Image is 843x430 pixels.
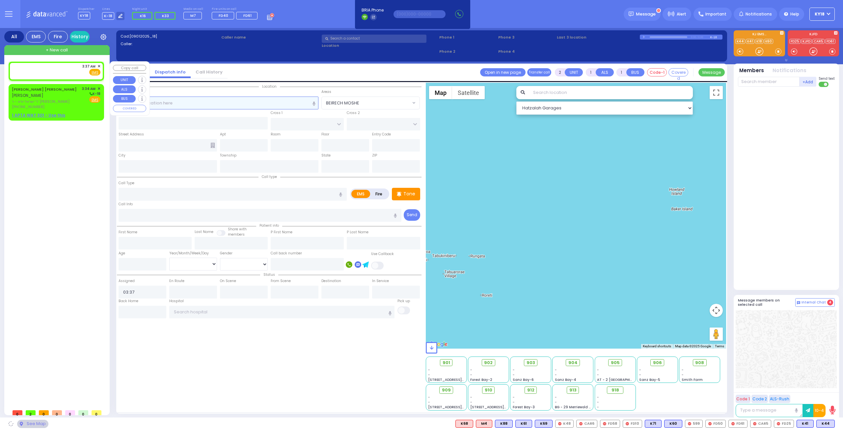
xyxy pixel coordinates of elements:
[428,400,430,405] span: -
[183,7,204,11] label: Medic on call
[256,223,282,228] span: Patient info
[710,304,723,317] button: Map camera controls
[427,340,449,349] a: Open this area in Google Maps (opens a new window)
[751,395,768,403] button: Code 2
[555,395,557,400] span: -
[789,39,801,44] a: FD25
[527,68,551,76] button: Transfer call
[119,230,137,235] label: First Name
[626,422,629,425] img: red-radio-icon.svg
[427,340,449,349] img: Google
[403,190,415,197] p: Tone
[220,132,226,137] label: Apt
[555,400,557,405] span: -
[495,420,513,428] div: K88
[428,395,430,400] span: -
[816,420,835,428] div: K44
[812,39,825,44] a: CAR5
[645,420,662,428] div: BLS
[169,299,184,304] label: Hospital
[371,251,394,257] label: Use Callback
[78,410,88,415] span: 0
[555,372,557,377] span: -
[121,41,219,47] label: Caller:
[705,420,726,428] div: FD50
[597,372,599,377] span: -
[664,420,682,428] div: K60
[271,251,302,256] label: Call back number
[119,97,319,109] input: Search location here
[370,190,388,198] label: Fire
[513,372,515,377] span: -
[815,11,825,17] span: KY18
[347,230,368,235] label: P Last Name
[816,420,835,428] div: BLS
[750,420,771,428] div: CAR5
[17,420,48,428] div: See map
[795,298,835,307] button: Internal Chat 4
[664,420,682,428] div: BLS
[555,367,557,372] span: -
[89,91,100,96] span: K-18
[140,13,146,18] span: K16
[603,422,606,425] img: red-radio-icon.svg
[484,359,493,366] span: 902
[195,229,213,235] label: Last Name
[4,31,24,43] div: All
[119,132,144,137] label: Street Address
[82,86,95,91] span: 3:34 AM
[321,132,329,137] label: Floor
[452,86,485,99] button: Show satellite imagery
[801,39,812,44] a: KJFD
[322,97,411,109] span: BEIRECH MOSHE
[639,377,660,382] span: Sanz Bay-5
[476,420,492,428] div: ALS
[734,33,785,37] label: KJ EMS...
[710,35,722,40] div: K-18
[97,86,100,92] span: ✕
[710,328,723,341] button: Drag Pegman onto the map to open Street View
[260,272,278,277] span: Status
[515,420,532,428] div: BLS
[555,377,576,382] span: Sanz Bay-4
[774,420,794,428] div: FD25
[797,301,800,304] img: comment-alt.png
[710,86,723,99] button: Toggle fullscreen view
[113,85,136,93] button: ALS
[26,10,70,18] img: Logo
[322,35,426,43] input: Search a contact
[728,420,748,428] div: FD61
[132,7,178,11] label: Night unit
[26,31,46,43] div: EMS
[82,64,95,69] span: 3:37 AM
[565,68,583,76] button: UNIT
[210,143,215,148] span: Other building occupants
[802,300,826,305] span: Internal Chat
[755,39,763,44] a: K18
[555,420,574,428] div: K48
[326,100,359,106] span: BEIRECH MOSHE
[119,299,138,304] label: Back Home
[626,68,644,76] button: BUS
[470,400,472,405] span: -
[439,49,496,54] span: Phone 2
[527,387,534,393] span: 912
[220,278,236,284] label: On Scene
[113,65,146,71] button: Copy call
[428,367,430,372] span: -
[220,251,232,256] label: Gender
[455,420,473,428] div: K68
[597,377,646,382] span: AT - 2 [GEOGRAPHIC_DATA]
[12,99,80,104] span: ר' ישראל יודא - ר' [PERSON_NAME]
[629,12,634,16] img: message.svg
[645,420,662,428] div: K71
[498,49,555,54] span: Phone 4
[102,12,114,20] span: K-18
[623,420,642,428] div: FD10
[321,278,341,284] label: Destination
[515,420,532,428] div: K61
[738,298,795,307] h5: Message members on selected call
[746,11,772,17] span: Notifications
[13,410,22,415] span: 0
[129,34,157,39] span: [09012025_18]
